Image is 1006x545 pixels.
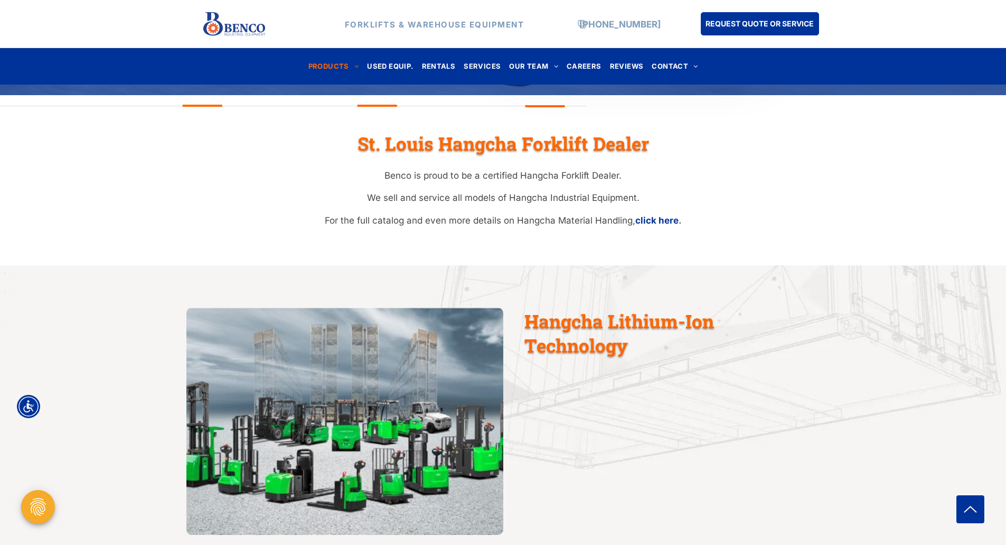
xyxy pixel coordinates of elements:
a: click here [635,215,679,226]
a: USED EQUIP. [363,59,417,73]
span: Benco is proud to be a certified Hangcha Forklift Dealer. [384,170,622,181]
a: OUR TEAM [505,59,562,73]
a: CAREERS [562,59,606,73]
a: [PHONE_NUMBER] [579,19,661,29]
span: Hangcha Lithium-Ion Technology [524,309,714,357]
a: REQUEST QUOTE OR SERVICE [701,12,819,35]
a: PRODUCTS [304,59,363,73]
span: . [679,215,682,226]
span: St. Louis Hangcha Forklift Dealer [358,131,649,155]
a: REVIEWS [606,59,648,73]
a: RENTALS [418,59,460,73]
strong: FORKLIFTS & WAREHOUSE EQUIPMENT [345,19,524,29]
a: SERVICES [459,59,505,73]
span: REQUEST QUOTE OR SERVICE [706,14,814,33]
span: We sell and service all models of Hangcha Industrial Equipment. [367,192,640,203]
span: For the full catalog and even more details on Hangcha Material Handling, [325,215,635,226]
div: Accessibility Menu [17,395,40,418]
a: CONTACT [647,59,702,73]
